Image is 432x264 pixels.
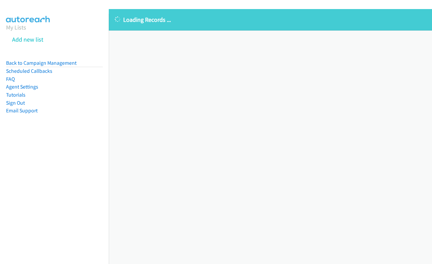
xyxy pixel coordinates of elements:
[6,92,26,98] a: Tutorials
[6,76,15,82] a: FAQ
[115,15,426,24] p: Loading Records ...
[12,36,43,43] a: Add new list
[6,68,52,74] a: Scheduled Callbacks
[6,100,25,106] a: Sign Out
[6,107,38,114] a: Email Support
[6,23,26,31] a: My Lists
[6,84,38,90] a: Agent Settings
[6,60,77,66] a: Back to Campaign Management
